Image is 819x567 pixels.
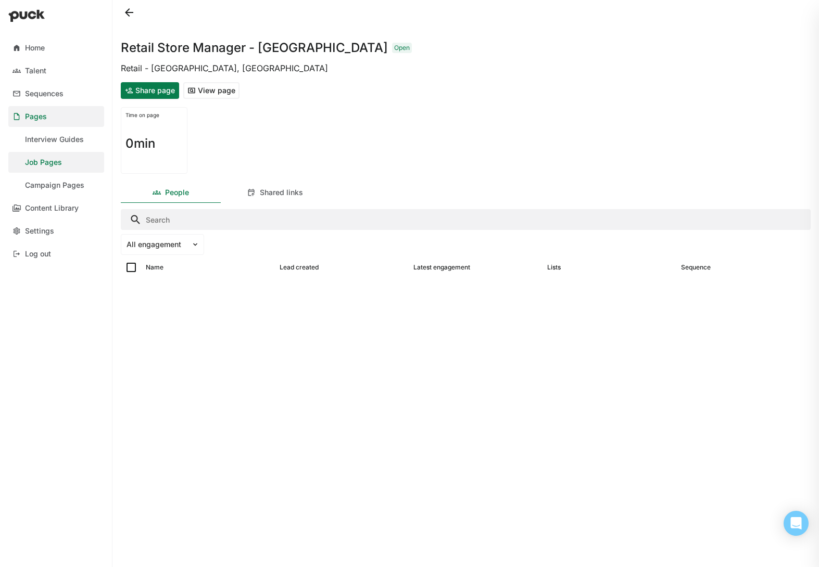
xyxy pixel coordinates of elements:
div: Log out [25,250,51,259]
div: Settings [25,227,54,236]
div: People [165,188,189,197]
h1: Retail Store Manager - [GEOGRAPHIC_DATA] [121,42,388,54]
a: Job Pages [8,152,104,173]
div: Sequence [681,264,711,271]
a: Content Library [8,198,104,218]
a: Pages [8,106,104,127]
div: Interview Guides [25,135,84,144]
div: Retail - [GEOGRAPHIC_DATA], [GEOGRAPHIC_DATA] [121,62,811,74]
a: Settings [8,221,104,241]
div: Job Pages [25,158,62,167]
div: Sequences [25,89,64,98]
a: Home [8,37,104,58]
h1: 0min [125,137,155,150]
div: Lists [547,264,561,271]
div: Latest engagement [413,264,470,271]
div: Home [25,44,45,53]
a: Sequences [8,83,104,104]
button: Share page [121,82,179,99]
div: Time on page [125,112,183,118]
div: Content Library [25,204,79,213]
div: Lead created [280,264,319,271]
a: Campaign Pages [8,175,104,196]
div: Open [394,44,410,51]
a: Talent [8,60,104,81]
div: Shared links [260,188,303,197]
div: Open Intercom Messenger [784,511,809,536]
div: Pages [25,112,47,121]
div: Campaign Pages [25,181,84,190]
button: View page [183,82,240,99]
a: Interview Guides [8,129,104,150]
div: Name [146,264,163,271]
input: Search [121,209,811,230]
div: Talent [25,67,46,75]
